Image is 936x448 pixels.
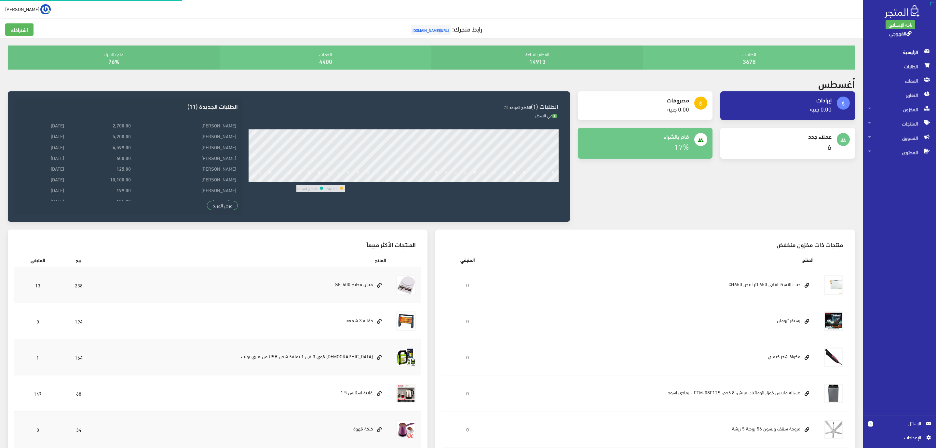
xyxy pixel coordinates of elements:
[522,178,526,182] div: 28
[385,178,390,182] div: 14
[447,241,843,247] h3: منتجات ذات مخزون منخفض
[431,46,643,70] div: القطع المباعة
[824,384,843,403] img: ghsalh-mlabs-fok-atomatyk-frysh-8-kgm-ftm-08f12s-rmady-asod.png
[396,275,416,295] img: myzan-dygytal-10-kylo.jpg
[463,178,468,182] div: 22
[8,46,220,70] div: قام بالشراء
[863,73,936,88] a: العملاء
[14,267,61,303] td: 13
[113,143,131,151] strong: 4,599.00
[61,339,96,375] td: 164
[863,59,936,73] a: الطلبات
[132,185,238,195] td: [PERSON_NAME]
[396,420,416,439] img: knk-kho.jpg
[824,275,843,295] img: dyb-alaska-afk-650-ltr-abyd-ch650.png
[442,411,493,447] td: 0
[493,303,819,339] td: رسيفر ترومان
[96,375,391,411] td: غلاية استالس 1.5
[346,178,351,182] div: 10
[132,152,238,163] td: [PERSON_NAME]
[824,311,843,331] img: rsyfr-troman.jpg
[863,88,936,102] a: التقارير
[61,375,96,411] td: 68
[96,267,391,303] td: ميزان مطبخ SF-400
[504,103,531,111] span: القطع المباعة (1)
[5,23,34,36] a: اشتراكك
[840,101,846,107] i: attach_money
[20,103,238,109] h3: الطلبات الجديدة (11)
[61,267,96,303] td: 238
[14,303,61,339] td: 0
[249,103,559,109] h3: الطلبات (1)
[442,267,493,303] td: 0
[583,97,689,103] h4: مصروفات
[698,101,704,107] i: attach_money
[552,114,557,119] span: 1
[674,139,689,153] a: 17%
[442,375,493,411] td: 0
[442,253,493,267] th: المتبقي
[108,56,119,66] a: 76%
[289,178,291,182] div: 4
[863,145,936,159] a: المحتوى
[726,97,832,103] h4: إيرادات
[643,46,855,70] div: الطلبات
[863,116,936,131] a: المنتجات
[840,137,846,143] i: people
[132,120,238,131] td: [PERSON_NAME]
[827,139,832,153] a: 6
[442,303,493,339] td: 0
[20,195,65,206] td: [DATE]
[61,303,96,339] td: 194
[483,178,487,182] div: 24
[502,178,507,182] div: 26
[405,178,409,182] div: 16
[889,28,912,38] a: القهوجي
[868,88,931,102] span: التقارير
[20,174,65,185] td: [DATE]
[442,339,493,375] td: 0
[96,253,391,267] th: المنتج
[14,411,61,447] td: 0
[868,59,931,73] span: الطلبات
[5,5,39,13] span: [PERSON_NAME]
[96,339,391,375] td: [DEMOGRAPHIC_DATA] قوي 3 في 1 بمنفذ شحن USB من هاري بولت
[868,131,931,145] span: التسويق
[409,22,482,34] a: رابط متجرك:[URL][DOMAIN_NAME]
[824,348,843,367] img: mkoa-shaar-kymay.jpg
[396,311,416,331] img: dfay-3-shmaah.jpg
[20,141,65,152] td: [DATE]
[296,184,318,192] td: القطع المباعة
[878,420,921,427] span: الرسائل
[113,122,131,129] strong: 2,700.00
[698,137,704,143] i: people
[14,375,61,411] td: 147
[20,120,65,131] td: [DATE]
[868,420,931,434] a: 5 الرسائل
[20,131,65,141] td: [DATE]
[868,421,873,427] span: 5
[5,4,51,14] a: ... [PERSON_NAME]
[116,154,131,161] strong: 600.00
[113,132,131,139] strong: 5,200.00
[207,201,238,210] a: عرض المزيد
[40,4,51,15] img: ...
[110,176,131,183] strong: 10,100.00
[319,56,332,66] a: 4400
[328,178,330,182] div: 8
[132,141,238,152] td: [PERSON_NAME]
[61,253,96,267] th: بيع
[14,253,61,267] th: المتبقي
[868,73,931,88] span: العملاء
[493,253,819,267] th: المنتج
[96,411,391,447] td: كنكة قهوة
[868,116,931,131] span: المنتجات
[863,102,936,116] a: المخزون
[20,241,416,247] h3: المنتجات الأكثر مبيعاً
[20,163,65,174] td: [DATE]
[116,186,131,193] strong: 199.00
[868,145,931,159] span: المحتوى
[493,411,819,447] td: مروحة سقف ولسون 56 بوصة 5 ريشة
[885,5,919,18] img: .
[61,411,96,447] td: 34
